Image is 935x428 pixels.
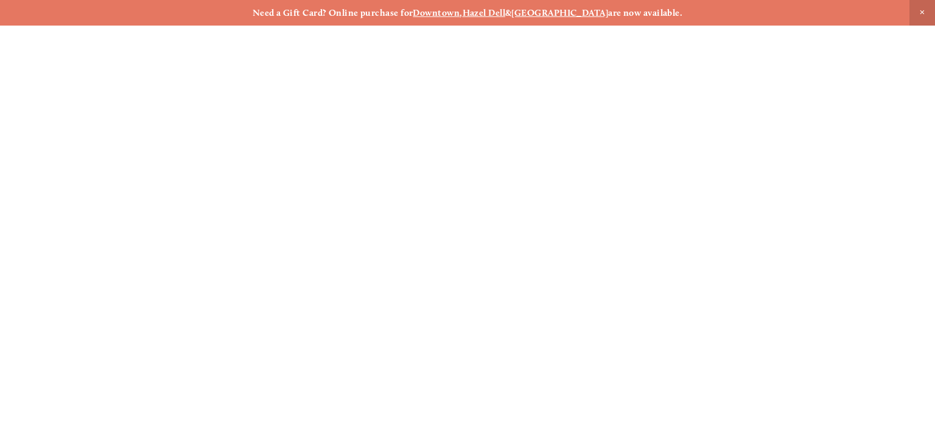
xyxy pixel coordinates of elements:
[413,7,460,18] a: Downtown
[463,7,506,18] a: Hazel Dell
[608,7,682,18] strong: are now available.
[505,7,511,18] strong: &
[253,7,413,18] strong: Need a Gift Card? Online purchase for
[460,7,462,18] strong: ,
[511,7,608,18] a: [GEOGRAPHIC_DATA]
